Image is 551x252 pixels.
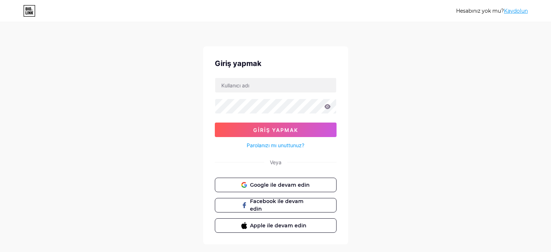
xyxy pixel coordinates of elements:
font: Facebook ile devam edin [250,198,304,212]
font: Giriş yapmak [215,59,262,68]
button: Google ile devam edin [215,178,337,192]
button: Giriş yapmak [215,123,337,137]
a: Kaydolun [504,8,528,14]
button: Facebook ile devam edin [215,198,337,212]
a: Parolanızı mı unuttunuz? [247,141,304,149]
input: Kullanıcı adı [215,78,336,92]
font: Hesabınız yok mu? [456,8,504,14]
font: Giriş yapmak [253,127,298,133]
button: Apple ile devam edin [215,218,337,233]
font: Apple ile devam edin [250,222,306,229]
font: Google ile devam edin [250,182,310,188]
font: Veya [270,159,281,165]
font: Parolanızı mı unuttunuz? [247,142,304,148]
